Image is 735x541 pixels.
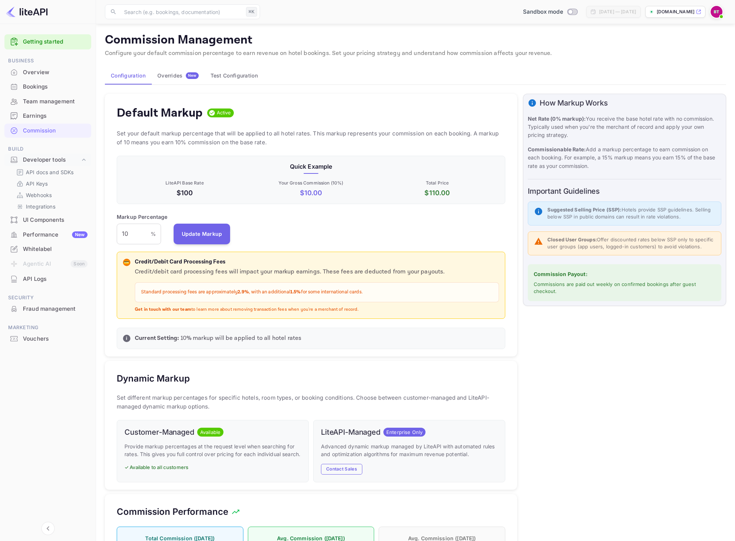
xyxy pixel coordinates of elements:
div: Commission [23,127,88,135]
span: Active [214,109,234,117]
span: Marketing [4,324,91,332]
h6: Customer-Managed [124,428,194,437]
div: API Logs [23,275,88,283]
p: Commission Management [105,33,726,48]
div: Webhooks [13,190,88,200]
div: Getting started [4,34,91,49]
div: Performance [23,231,88,239]
div: Team management [23,97,88,106]
strong: Get in touch with our team [135,307,191,312]
div: Overview [4,65,91,80]
div: API Keys [13,178,88,189]
div: ⌘K [246,7,257,17]
p: Markup Percentage [117,213,168,221]
span: New [186,73,199,78]
div: UI Components [23,216,88,224]
strong: 1.5% [290,289,301,295]
a: Earnings [4,109,91,123]
p: Set your default markup percentage that will be applied to all hotel rates. This markup represent... [117,129,505,147]
a: Commission [4,124,91,137]
strong: Net Rate (0% markup): [528,116,586,122]
div: API Logs [4,272,91,286]
div: Commission [4,124,91,138]
span: Enterprise Only [383,429,425,436]
a: Team management [4,94,91,108]
p: API docs and SDKs [26,168,74,176]
p: 10 % markup will be applied to all hotel rates [135,334,499,343]
a: Whitelabel [4,242,91,256]
div: API docs and SDKs [13,167,88,178]
p: Add a markup percentage to earn commission on each booking. For example, a 15% markup means you e... [528,145,721,170]
div: Team management [4,94,91,109]
div: Bookings [23,83,88,91]
span: Available [197,429,223,436]
p: ✓ Available to all customers [124,464,301,471]
div: Developer tools [23,156,80,164]
div: Fraud management [23,305,88,313]
p: API Keys [26,180,48,187]
div: Whitelabel [4,242,91,256]
a: Bookings [4,80,91,93]
p: Advanced dynamic markup managed by LiteAPI with automated rules and optimization algorithms for m... [321,442,498,458]
a: Getting started [23,38,88,46]
div: Overrides [157,72,199,79]
a: API Logs [4,272,91,286]
button: Contact Sales [321,464,362,475]
p: Set different markup percentages for specific hotels, room types, or booking conditions. Choose b... [117,393,505,411]
strong: Commissionable Rate: [528,146,586,152]
p: to learn more about removing transaction fees when you're a merchant of record. [135,307,499,313]
img: Bookaweb Team [711,6,722,18]
button: Collapse navigation [41,522,55,535]
strong: Current Setting: [135,334,179,342]
h6: Important Guidelines [528,187,721,196]
span: Build [4,145,91,153]
button: Test Configuration [205,67,264,85]
h5: Dynamic Markup [117,373,190,385]
div: Vouchers [4,332,91,346]
p: [DOMAIN_NAME] [657,8,694,15]
p: Webhooks [26,191,52,199]
input: 0 [117,224,151,244]
strong: 2.9% [237,289,249,295]
p: % [151,230,156,238]
div: Integrations [13,201,88,212]
p: Total Price [376,180,499,186]
h4: Default Markup [117,106,203,120]
strong: Commission Payout: [534,271,588,277]
p: Hotels provide SSP guidelines. Selling below SSP in public domains can result in rate violations. [547,206,715,221]
h5: Commission Performance [117,506,228,518]
p: You receive the base hotel rate with no commission. Typically used when you're the merchant of re... [528,115,721,139]
p: Credit/Debit Card Processing Fees [135,258,499,266]
a: API docs and SDKs [16,168,85,176]
div: Overview [23,68,88,77]
p: $ 110.00 [376,188,499,198]
div: UI Components [4,213,91,227]
p: Quick Example [123,162,499,171]
strong: Suggested Selling Price (SSP): [547,207,622,213]
p: Commissions are paid out weekly on confirmed bookings after guest checkout. [534,281,715,295]
span: Business [4,57,91,65]
a: API Keys [16,180,85,187]
div: New [72,231,88,238]
img: LiteAPI logo [6,6,48,18]
p: Standard processing fees are approximately , with an additional for some international cards. [141,289,493,296]
p: Credit/debit card processing fees will impact your markup earnings. These fees are deducted from ... [135,268,499,276]
p: $100 [123,188,246,198]
div: Switch to Production mode [520,8,580,16]
p: i [126,335,127,342]
p: Offer discounted rates below SSP only to specific user groups (app users, logged-in customers) to... [547,236,715,251]
span: Sandbox mode [523,8,563,16]
p: $ 10.00 [249,188,373,198]
a: Fraud management [4,302,91,316]
a: Webhooks [16,191,85,199]
h6: How Markup Works [528,99,721,107]
span: Security [4,294,91,302]
p: Your Gross Commission ( 10 %) [249,180,373,186]
div: Vouchers [23,335,88,343]
a: PerformanceNew [4,228,91,241]
p: Integrations [26,203,55,210]
h6: LiteAPI-Managed [321,428,380,437]
p: Provide markup percentages at the request level when searching for rates. This gives you full con... [124,442,301,458]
